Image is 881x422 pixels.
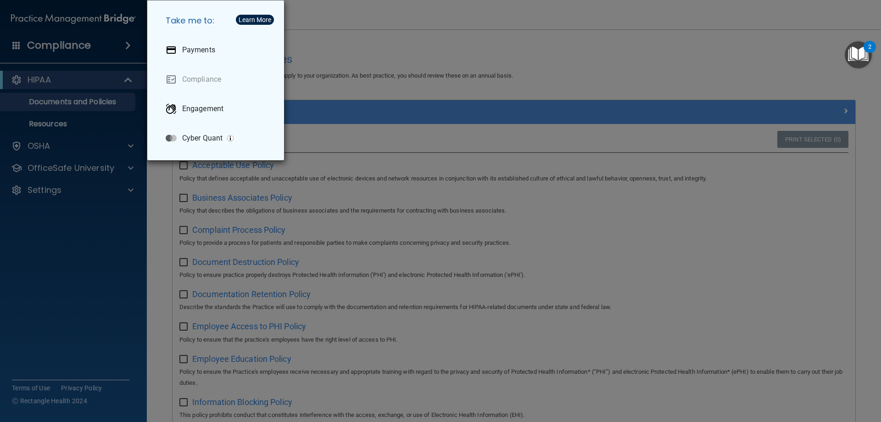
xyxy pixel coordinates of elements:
a: Cyber Quant [158,125,277,151]
a: Payments [158,37,277,63]
a: Compliance [158,67,277,92]
p: Engagement [182,104,223,113]
button: Open Resource Center, 2 new notifications [845,41,872,68]
p: Cyber Quant [182,134,223,143]
p: Payments [182,45,215,55]
div: 2 [868,47,871,59]
div: Learn More [239,17,271,23]
a: Engagement [158,96,277,122]
h5: Take me to: [158,8,277,34]
button: Learn More [236,15,274,25]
